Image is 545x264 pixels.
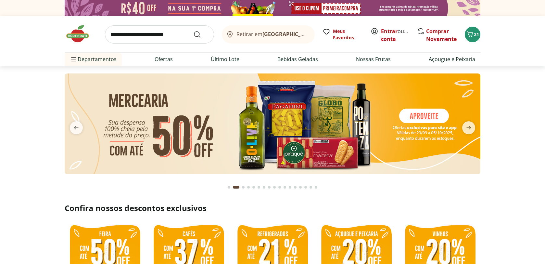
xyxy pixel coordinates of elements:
button: Go to page 3 from fs-carousel [241,179,246,195]
span: 21 [474,31,479,37]
button: Go to page 13 from fs-carousel [293,179,298,195]
button: Menu [70,51,78,67]
button: Carrinho [465,27,480,42]
button: Go to page 14 from fs-carousel [298,179,303,195]
span: Departamentos [70,51,117,67]
button: Go to page 9 from fs-carousel [272,179,277,195]
a: Açougue e Peixaria [429,55,475,63]
button: Go to page 5 from fs-carousel [251,179,256,195]
button: Go to page 1 from fs-carousel [226,179,232,195]
button: next [457,121,480,134]
button: Go to page 16 from fs-carousel [308,179,313,195]
a: Criar conta [381,28,417,43]
input: search [105,25,214,44]
a: Último Lote [211,55,239,63]
button: Go to page 11 from fs-carousel [282,179,287,195]
a: Ofertas [155,55,173,63]
span: Retirar em [236,31,308,37]
span: ou [381,27,410,43]
button: Current page from fs-carousel [232,179,241,195]
button: previous [65,121,88,134]
a: Bebidas Geladas [277,55,318,63]
button: Retirar em[GEOGRAPHIC_DATA]/[GEOGRAPHIC_DATA] [222,25,315,44]
button: Go to page 10 from fs-carousel [277,179,282,195]
a: Meus Favoritos [323,28,363,41]
img: Hortifruti [65,24,97,44]
b: [GEOGRAPHIC_DATA]/[GEOGRAPHIC_DATA] [262,31,372,38]
button: Submit Search [193,31,209,38]
a: Entrar [381,28,398,35]
button: Go to page 12 from fs-carousel [287,179,293,195]
span: Meus Favoritos [333,28,363,41]
a: Nossas Frutas [356,55,391,63]
button: Go to page 7 from fs-carousel [261,179,267,195]
button: Go to page 17 from fs-carousel [313,179,319,195]
button: Go to page 4 from fs-carousel [246,179,251,195]
button: Go to page 15 from fs-carousel [303,179,308,195]
button: Go to page 6 from fs-carousel [256,179,261,195]
h2: Confira nossos descontos exclusivos [65,203,480,213]
img: mercearia [65,73,480,174]
a: Comprar Novamente [426,28,457,43]
button: Go to page 8 from fs-carousel [267,179,272,195]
